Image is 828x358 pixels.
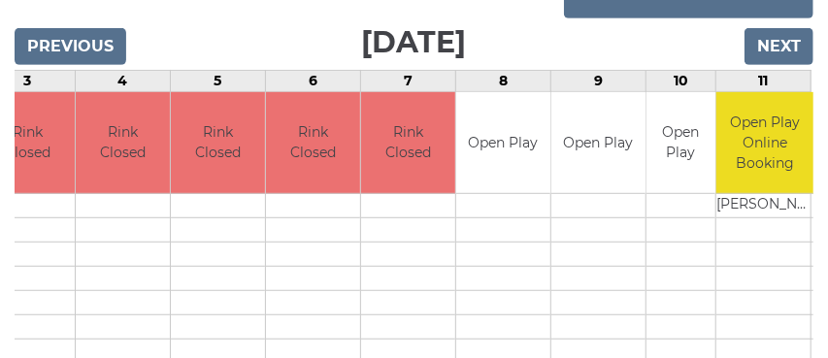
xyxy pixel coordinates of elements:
[266,70,361,91] td: 6
[171,92,265,194] td: Rink Closed
[171,70,266,91] td: 5
[76,70,171,91] td: 4
[456,92,550,194] td: Open Play
[551,92,646,194] td: Open Play
[361,70,456,91] td: 7
[646,92,715,194] td: Open Play
[716,194,814,218] td: [PERSON_NAME]
[716,70,811,91] td: 11
[646,70,716,91] td: 10
[745,28,813,65] input: Next
[15,28,126,65] input: Previous
[551,70,646,91] td: 9
[76,92,170,194] td: Rink Closed
[716,92,814,194] td: Open Play Online Booking
[456,70,551,91] td: 8
[266,92,360,194] td: Rink Closed
[361,92,455,194] td: Rink Closed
